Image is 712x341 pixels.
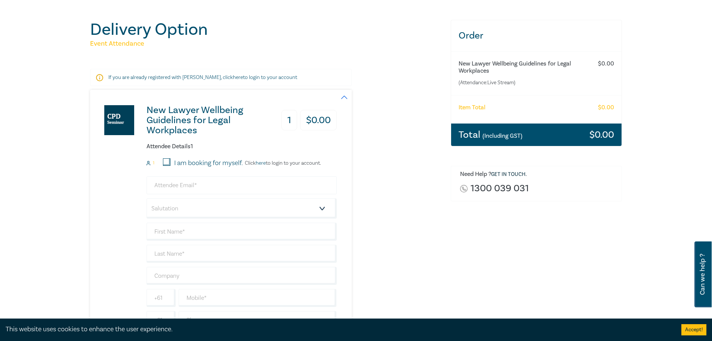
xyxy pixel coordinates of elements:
[243,160,321,166] p: Click to login to your account.
[300,110,337,131] h3: $ 0.00
[460,171,616,178] h6: Need Help ? .
[147,311,176,329] input: +61
[681,324,706,335] button: Accept cookies
[179,289,337,307] input: Mobile*
[147,267,337,285] input: Company
[699,246,706,303] span: Can we help ?
[459,130,523,140] h3: Total
[147,289,176,307] input: +61
[459,60,585,74] h6: New Lawyer Wellbeing Guidelines for Legal Workplaces
[147,223,337,241] input: First Name*
[179,311,337,329] input: Phone
[459,79,585,86] small: (Attendance: Live Stream )
[174,158,243,168] label: I am booking for myself.
[90,20,442,39] h1: Delivery Option
[147,245,337,263] input: Last Name*
[147,105,269,136] h3: New Lawyer Wellbeing Guidelines for Legal Workplaces
[147,176,337,194] input: Attendee Email*
[471,183,529,194] a: 1300 039 031
[459,104,486,111] h6: Item Total
[6,325,670,334] div: This website uses cookies to enhance the user experience.
[598,104,614,111] h6: $ 0.00
[153,161,154,166] small: 1
[483,132,523,140] small: (Including GST)
[451,20,622,51] h3: Order
[233,74,243,81] a: here
[281,110,297,131] h3: 1
[256,160,266,167] a: here
[491,171,525,178] a: Get in touch
[104,105,134,135] img: New Lawyer Wellbeing Guidelines for Legal Workplaces
[598,60,614,67] h6: $ 0.00
[108,74,333,81] p: If you are already registered with [PERSON_NAME], click to login to your account
[90,39,442,48] h5: Event Attendance
[147,143,337,150] h6: Attendee Details 1
[589,130,614,140] h3: $ 0.00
